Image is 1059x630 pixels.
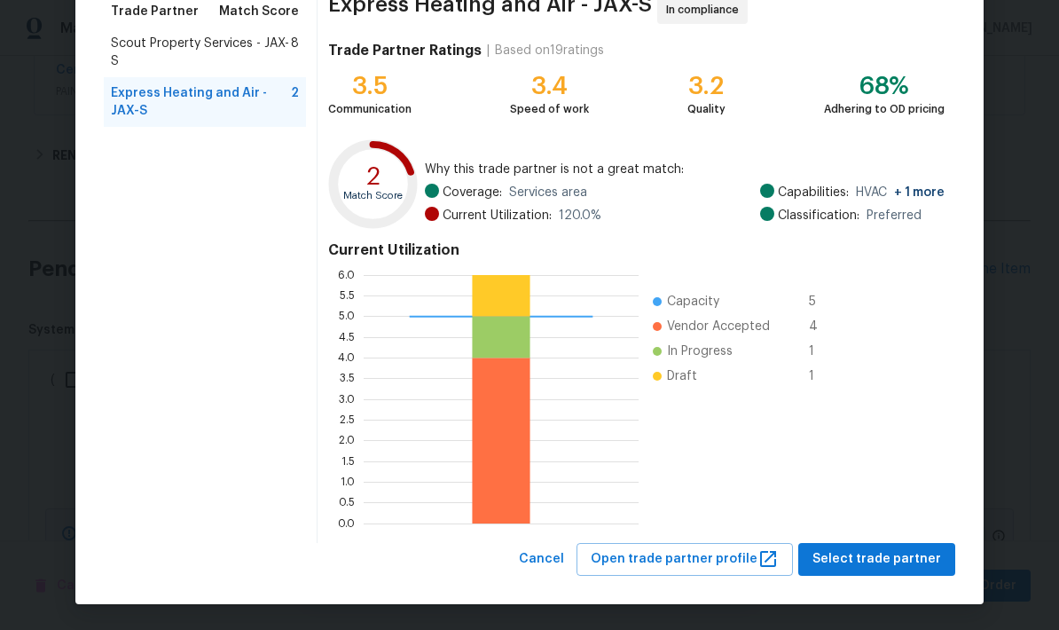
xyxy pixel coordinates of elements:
text: 1.5 [341,456,355,467]
span: Services area [509,184,587,201]
text: Match Score [343,191,403,201]
span: 4 [809,318,837,335]
div: Communication [328,100,412,118]
text: 0.5 [339,497,355,508]
text: 2.0 [339,435,355,445]
button: Open trade partner profile [577,543,793,576]
text: 5.5 [340,290,355,301]
div: 3.5 [328,77,412,95]
span: Capacity [667,293,719,311]
span: 5 [809,293,837,311]
span: In compliance [666,1,746,19]
span: Open trade partner profile [591,548,779,571]
span: Capabilities: [778,184,849,201]
button: Cancel [512,543,571,576]
text: 3.0 [339,394,355,405]
div: Speed of work [510,100,589,118]
text: 5.0 [339,311,355,321]
h4: Current Utilization [328,241,945,259]
span: Express Heating and Air - JAX-S [111,84,291,120]
span: Trade Partner [111,3,199,20]
span: Vendor Accepted [667,318,770,335]
div: 3.2 [687,77,726,95]
span: HVAC [856,184,945,201]
div: | [482,42,495,59]
span: 1 [809,343,837,360]
span: 8 [291,35,299,70]
span: Current Utilization: [443,207,552,224]
text: 1.0 [341,476,355,487]
span: 1 [809,367,837,385]
span: Match Score [219,3,299,20]
text: 3.5 [340,373,355,383]
span: Why this trade partner is not a great match: [425,161,945,178]
span: Draft [667,367,697,385]
text: 4.0 [338,352,355,363]
div: Quality [687,100,726,118]
div: Adhering to OD pricing [824,100,945,118]
span: Select trade partner [812,548,941,571]
span: 120.0 % [559,207,601,224]
span: Scout Property Services - JAX-S [111,35,291,70]
span: Preferred [867,207,922,224]
text: 6.0 [338,270,355,280]
text: 2.5 [340,414,355,425]
button: Select trade partner [798,543,955,576]
span: Classification: [778,207,859,224]
text: 0.0 [338,518,355,529]
h4: Trade Partner Ratings [328,42,482,59]
span: Cancel [519,548,564,571]
div: 3.4 [510,77,589,95]
span: Coverage: [443,184,502,201]
span: 2 [291,84,299,120]
div: Based on 19 ratings [495,42,604,59]
text: 4.5 [339,332,355,343]
div: 68% [824,77,945,95]
span: In Progress [667,343,733,360]
text: 2 [366,164,380,189]
span: + 1 more [894,186,945,199]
